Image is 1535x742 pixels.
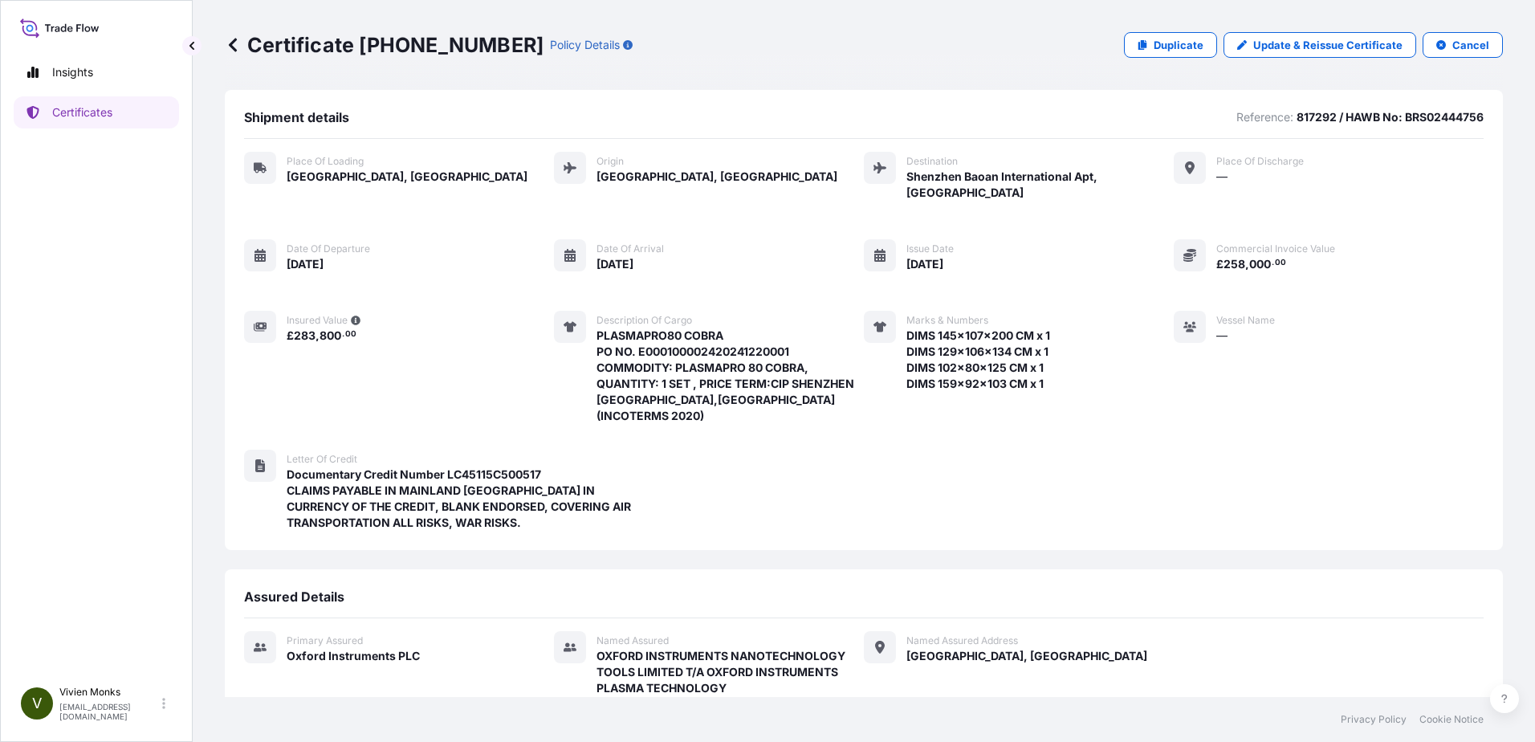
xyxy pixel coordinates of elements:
span: Commercial Invoice Value [1216,243,1335,255]
p: 817292 / HAWB No: BRS02444756 [1297,109,1484,125]
span: Date of departure [287,243,370,255]
span: Assured Details [244,589,344,605]
p: Vivien Monks [59,686,159,699]
span: [DATE] [287,256,324,272]
a: Update & Reissue Certificate [1224,32,1416,58]
span: Primary assured [287,634,363,647]
span: Documentary Credit Number LC45115C500517 CLAIMS PAYABLE IN MAINLAND [GEOGRAPHIC_DATA] IN CURRENCY... [287,467,631,531]
span: Insured Value [287,314,348,327]
span: . [1272,260,1274,266]
span: — [1216,328,1228,344]
button: Cancel [1423,32,1503,58]
p: [EMAIL_ADDRESS][DOMAIN_NAME] [59,702,159,721]
a: Cookie Notice [1419,713,1484,726]
p: Policy Details [550,37,620,53]
p: Update & Reissue Certificate [1253,37,1403,53]
span: [GEOGRAPHIC_DATA], [GEOGRAPHIC_DATA] [596,169,837,185]
span: Named Assured [596,634,669,647]
span: Oxford Instruments PLC [287,648,420,664]
span: £ [1216,259,1224,270]
span: Place of Loading [287,155,364,168]
span: Date of arrival [596,243,664,255]
span: , [1245,259,1249,270]
a: Certificates [14,96,179,128]
p: Cancel [1452,37,1489,53]
span: Place of discharge [1216,155,1304,168]
span: 000 [1249,259,1271,270]
span: Named Assured Address [906,634,1018,647]
span: 00 [1275,260,1286,266]
span: Destination [906,155,958,168]
span: Letter of Credit [287,453,357,466]
span: PLASMAPRO80 COBRA PO NO. E000100002420241220001 COMMODITY: PLASMAPRO 80 COBRA, QUANTITY: 1 SET , ... [596,328,864,424]
span: 283 [294,330,316,341]
span: 258 [1224,259,1245,270]
p: Certificate [PHONE_NUMBER] [225,32,544,58]
p: Certificates [52,104,112,120]
span: [DATE] [906,256,943,272]
span: Issue Date [906,243,954,255]
p: Reference: [1236,109,1293,125]
span: Origin [596,155,624,168]
span: [GEOGRAPHIC_DATA], [GEOGRAPHIC_DATA] [906,648,1147,664]
span: Description of cargo [596,314,692,327]
span: OXFORD INSTRUMENTS NANOTECHNOLOGY TOOLS LIMITED T/A OXFORD INSTRUMENTS PLASMA TECHNOLOGY [596,648,864,696]
span: . [342,332,344,337]
span: V [32,695,42,711]
a: Duplicate [1124,32,1217,58]
span: DIMS 145x107x200 CM x 1 DIMS 129x106x134 CM x 1 DIMS 102x80x125 CM x 1 DIMS 159x92x103 CM x 1 [906,328,1050,392]
span: , [316,330,320,341]
span: 00 [345,332,356,337]
span: Shenzhen Baoan International Apt, [GEOGRAPHIC_DATA] [906,169,1174,201]
span: Marks & Numbers [906,314,988,327]
a: Privacy Policy [1341,713,1407,726]
span: [DATE] [596,256,633,272]
span: Shipment details [244,109,349,125]
span: 800 [320,330,341,341]
a: Insights [14,56,179,88]
span: Vessel Name [1216,314,1275,327]
span: — [1216,169,1228,185]
p: Insights [52,64,93,80]
span: £ [287,330,294,341]
p: Duplicate [1154,37,1203,53]
span: [GEOGRAPHIC_DATA], [GEOGRAPHIC_DATA] [287,169,527,185]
